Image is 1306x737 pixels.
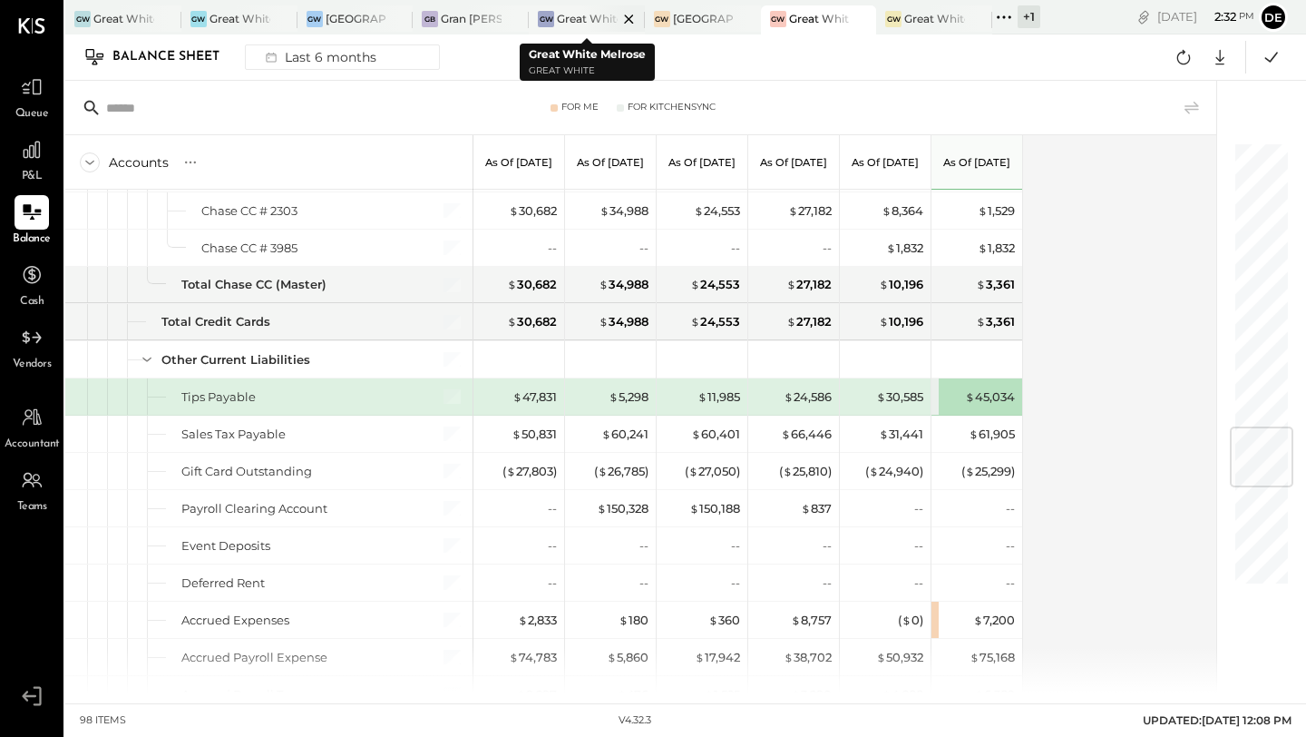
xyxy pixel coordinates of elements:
div: 3,361 [976,276,1015,293]
span: $ [599,314,609,329]
div: 360 [708,612,740,629]
div: Deferred Rent [181,575,265,592]
div: 6,389 [974,686,1015,703]
div: Accrued Payroll Taxes [181,686,309,703]
div: 24,553 [690,276,740,293]
div: 9,297 [516,686,557,703]
div: Gift Card Outstanding [181,463,312,480]
span: $ [786,314,796,329]
div: Last 6 months [255,45,384,69]
div: For KitchenSync [628,101,716,113]
div: 98 items [80,713,126,728]
div: ( 27,803 ) [502,463,557,480]
div: 75,168 [970,649,1015,666]
p: As of [DATE] [577,156,644,169]
span: $ [617,687,627,702]
span: $ [879,277,889,291]
div: v 4.32.3 [619,713,651,728]
div: Accounts [109,153,169,172]
div: ( 26,785 ) [594,463,648,480]
div: -- [1006,537,1015,555]
div: [DATE] [1157,8,1254,25]
div: Great White Venice [93,11,154,26]
div: Other Current Liabilities [161,351,310,368]
div: -- [1006,575,1015,592]
div: 5,298 [609,388,648,406]
div: -- [1006,500,1015,517]
a: Vendors [1,320,63,373]
div: 3,361 [976,313,1015,330]
div: -- [548,240,557,257]
div: -- [823,240,832,257]
div: 27,182 [786,313,832,330]
span: $ [882,687,892,702]
div: Total Chase CC (Master) [181,276,326,293]
div: 7,200 [973,612,1015,629]
span: $ [619,613,629,627]
span: Vendors [13,357,52,373]
div: 34,988 [599,276,648,293]
span: $ [783,464,793,478]
div: Gran [PERSON_NAME] [441,11,502,26]
div: 30,682 [509,202,557,220]
div: -- [731,537,740,555]
span: $ [970,650,979,664]
div: Accrued Payroll Expense [181,649,327,666]
span: $ [781,427,791,441]
span: $ [695,650,705,664]
div: 45,034 [965,388,1015,406]
a: Queue [1,70,63,123]
span: $ [784,650,794,664]
div: GB [422,11,438,27]
div: copy link [1135,7,1153,26]
div: 10,196 [879,313,923,330]
span: $ [509,650,519,664]
span: $ [879,427,889,441]
span: $ [598,464,608,478]
span: Balance [13,231,51,248]
a: Accountant [1,400,63,453]
div: -- [548,537,557,555]
span: $ [507,277,517,291]
div: 1,832 [978,240,1015,257]
div: -- [731,240,740,257]
span: $ [902,613,911,627]
div: 74,783 [509,649,557,666]
a: P&L [1,133,63,185]
div: -- [823,537,832,555]
div: 47,831 [512,388,557,406]
div: 1,529 [978,202,1015,220]
span: $ [791,687,801,702]
span: $ [784,389,794,404]
a: Cash [1,258,63,310]
div: ( 25,810 ) [779,463,832,480]
div: -- [823,575,832,592]
div: Chase CC # 3985 [201,240,297,257]
div: Great White Brentwood [904,11,965,26]
div: 8,364 [882,202,923,220]
span: $ [974,687,984,702]
div: 17,942 [695,649,740,666]
div: 60,401 [691,426,740,443]
div: GW [538,11,554,27]
div: Event Deposits [181,537,270,555]
p: Great White [529,64,646,79]
div: 180 [619,612,648,629]
span: $ [509,203,519,218]
div: 8,757 [791,612,832,629]
div: Great White Melrose [557,11,618,26]
div: -- [548,500,557,517]
span: $ [791,613,801,627]
div: 1,832 [886,240,923,257]
div: 150,328 [597,500,648,517]
span: Cash [20,294,44,310]
a: Teams [1,463,63,516]
div: -- [731,575,740,592]
div: 24,553 [694,202,740,220]
p: As of [DATE] [943,156,1010,169]
button: Last 6 months [245,44,440,70]
div: Accrued Expenses [181,612,289,629]
div: Balance Sheet [112,43,238,72]
span: $ [599,203,609,218]
span: $ [708,613,718,627]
